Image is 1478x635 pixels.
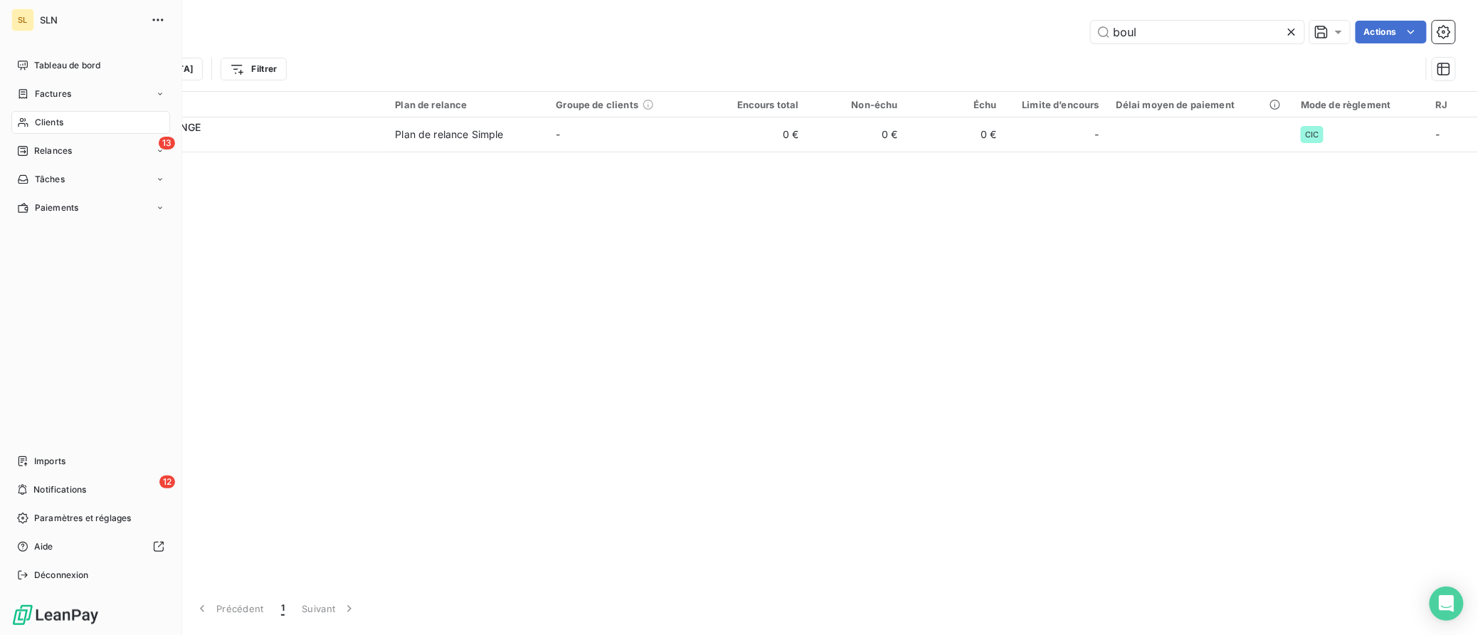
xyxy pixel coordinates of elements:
[159,476,175,488] span: 12
[11,9,34,31] div: SL
[159,137,175,149] span: 13
[34,455,65,468] span: Imports
[34,145,72,157] span: Relances
[1356,21,1427,43] button: Actions
[281,602,285,616] span: 1
[556,128,561,140] span: -
[717,99,799,110] div: Encours total
[395,127,503,142] div: Plan de relance Simple
[34,569,89,582] span: Déconnexion
[11,604,100,626] img: Logo LeanPay
[34,540,53,553] span: Aide
[98,135,378,149] span: 950
[35,88,71,100] span: Factures
[35,173,65,186] span: Tâches
[35,201,78,214] span: Paiements
[35,116,63,129] span: Clients
[556,99,639,110] span: Groupe de clients
[709,117,808,152] td: 0 €
[1117,99,1284,110] div: Délai moyen de paiement
[395,99,539,110] div: Plan de relance
[1095,127,1099,142] span: -
[40,14,142,26] span: SLN
[34,59,100,72] span: Tableau de bord
[221,58,286,80] button: Filtrer
[273,594,293,624] button: 1
[33,483,86,496] span: Notifications
[1436,128,1440,140] span: -
[11,535,170,558] a: Aide
[1436,99,1469,110] div: RJ
[1014,99,1099,110] div: Limite d’encours
[293,594,365,624] button: Suivant
[1301,99,1419,110] div: Mode de règlement
[915,99,997,110] div: Échu
[1430,587,1464,621] div: Open Intercom Messenger
[1305,130,1319,139] span: CIC
[808,117,907,152] td: 0 €
[816,99,898,110] div: Non-échu
[907,117,1005,152] td: 0 €
[1091,21,1304,43] input: Rechercher
[186,594,273,624] button: Précédent
[34,512,131,525] span: Paramètres et réglages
